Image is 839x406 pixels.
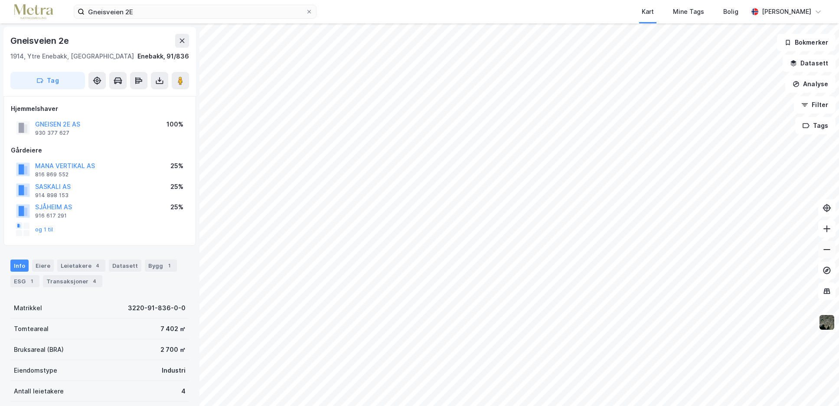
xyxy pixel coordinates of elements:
div: Kart [642,6,654,17]
div: 7 402 ㎡ [160,324,186,334]
div: Bygg [145,260,177,272]
div: Tomteareal [14,324,49,334]
div: Gårdeiere [11,145,189,156]
div: 816 869 552 [35,171,69,178]
div: Bolig [723,6,738,17]
div: 1914, Ytre Enebakk, [GEOGRAPHIC_DATA] [10,51,134,62]
div: Matrikkel [14,303,42,313]
div: 3220-91-836-0-0 [128,303,186,313]
iframe: Chat Widget [796,364,839,406]
div: [PERSON_NAME] [762,6,811,17]
div: Leietakere [57,260,105,272]
div: Eiendomstype [14,365,57,376]
div: 914 898 153 [35,192,69,199]
input: Søk på adresse, matrikkel, gårdeiere, leietakere eller personer [85,5,306,18]
button: Filter [794,96,836,114]
div: 25% [170,182,183,192]
div: 25% [170,202,183,212]
div: ESG [10,275,39,287]
div: 4 [181,386,186,396]
div: 1 [165,261,173,270]
img: 9k= [819,314,835,331]
div: 100% [166,119,183,130]
div: 25% [170,161,183,171]
button: Analyse [785,75,836,93]
div: 916 617 291 [35,212,67,219]
button: Tags [795,117,836,134]
div: Antall leietakere [14,386,64,396]
div: Enebakk, 91/836 [137,51,189,62]
button: Bokmerker [777,34,836,51]
div: 930 377 627 [35,130,69,136]
div: Eiere [32,260,54,272]
div: 4 [93,261,102,270]
div: 2 700 ㎡ [160,344,186,355]
div: Hjemmelshaver [11,104,189,114]
div: Info [10,260,29,272]
div: Kontrollprogram for chat [796,364,839,406]
div: Mine Tags [673,6,704,17]
button: Tag [10,72,85,89]
div: Transaksjoner [43,275,102,287]
div: 4 [90,277,99,286]
div: Bruksareal (BRA) [14,344,64,355]
div: Industri [162,365,186,376]
div: 1 [27,277,36,286]
img: metra-logo.256734c3b2bbffee19d4.png [14,4,53,19]
div: Gneisveien 2e [10,34,70,48]
button: Datasett [783,55,836,72]
div: Datasett [109,260,141,272]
